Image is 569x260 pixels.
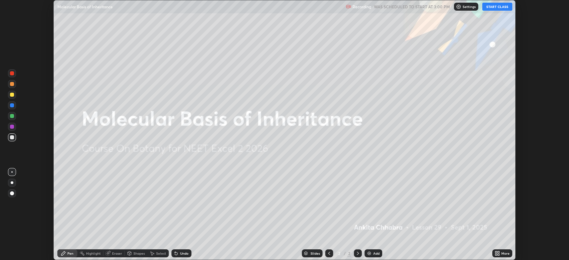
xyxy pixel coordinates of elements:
div: 2 [336,251,343,255]
p: Recording [353,4,371,9]
div: Pen [67,252,73,255]
button: START CLASS [482,3,512,11]
div: Eraser [112,252,122,255]
div: Add [373,252,380,255]
img: add-slide-button [367,251,372,256]
img: recording.375f2c34.svg [346,4,351,9]
div: 2 [347,250,351,256]
div: More [501,252,510,255]
div: / [344,251,346,255]
img: class-settings-icons [456,4,461,9]
div: Highlight [86,252,101,255]
div: Slides [311,252,320,255]
div: Select [156,252,166,255]
h5: WAS SCHEDULED TO START AT 3:00 PM [374,4,450,10]
div: Undo [180,252,188,255]
div: Shapes [133,252,145,255]
p: Molecular Basis of Inheritance [57,4,113,9]
p: Settings [463,5,476,8]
